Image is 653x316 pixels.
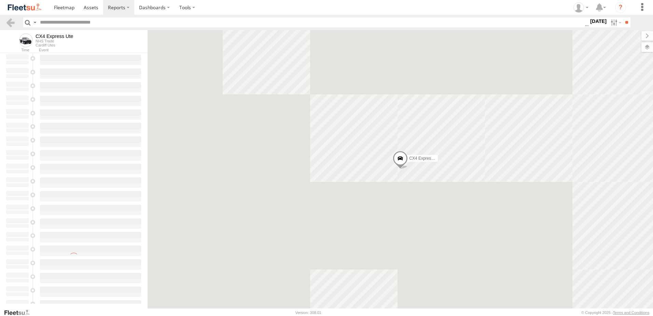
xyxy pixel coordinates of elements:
span: CX4 Express Ute [409,156,441,161]
div: Time [5,49,29,52]
a: Terms and Conditions [613,311,649,315]
div: Cardiff Utes [36,43,73,47]
i: ? [615,2,626,13]
label: Search Query [32,17,38,27]
div: Version: 308.01 [295,311,321,315]
a: Visit our Website [4,309,35,316]
div: Kelley Adamson [571,2,591,13]
div: CX4 Express Ute - View Asset History [36,34,73,39]
div: NHS Trade [36,39,73,43]
a: Back to previous Page [5,17,15,27]
img: fleetsu-logo-horizontal.svg [7,3,42,12]
div: Event [39,49,148,52]
label: [DATE] [589,17,608,25]
label: Search Filter Options [608,17,623,27]
div: © Copyright 2025 - [581,311,649,315]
